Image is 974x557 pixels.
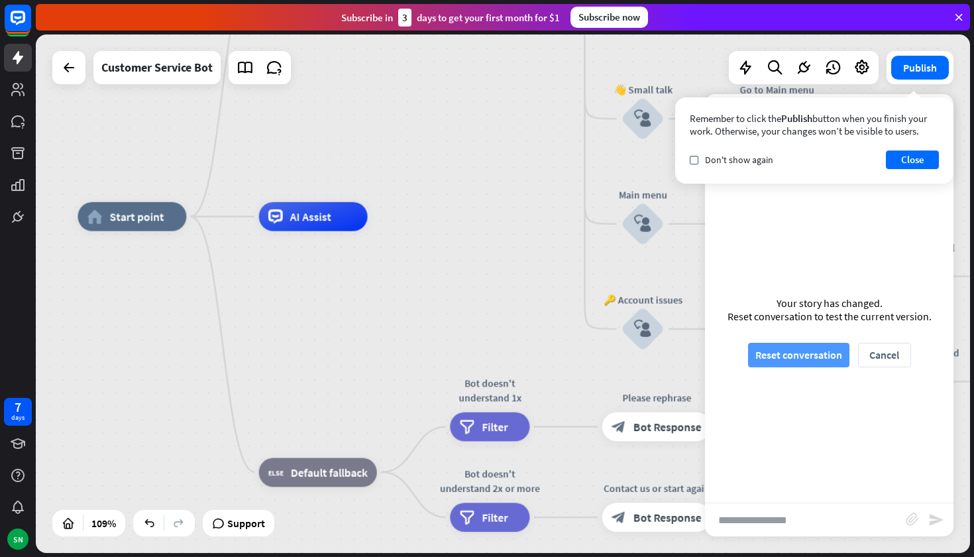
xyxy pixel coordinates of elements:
[690,112,939,137] div: Remember to click the button when you finish your work. Otherwise, your changes won’t be visible ...
[101,51,213,84] div: Customer Service Bot
[712,82,842,97] div: Go to Main menu
[781,112,812,125] span: Publish
[634,110,651,127] i: block_user_input
[341,9,560,27] div: Subscribe in days to get your first month for $1
[482,510,508,525] span: Filter
[612,420,626,434] i: block_bot_response
[634,320,651,338] i: block_user_input
[11,413,25,422] div: days
[599,292,686,307] div: 🔑 Account issues
[591,481,722,496] div: Contact us or start again
[599,82,686,97] div: 👋 Small talk
[612,510,626,525] i: block_bot_response
[459,510,474,525] i: filter
[15,401,21,413] div: 7
[591,391,722,405] div: Please rephrase
[398,9,411,27] div: 3
[906,513,919,526] i: block_attachment
[882,345,969,360] div: Reset password
[87,513,120,534] div: 109%
[728,296,932,310] div: Your story has changed.
[858,343,911,367] button: Cancel
[633,420,702,434] span: Bot Response
[439,467,541,496] div: Bot doesn't understand 2x or more
[891,56,949,80] button: Publish
[705,154,773,166] span: Don't show again
[459,420,474,434] i: filter
[109,210,164,224] span: Start point
[87,210,103,224] i: home_2
[227,513,265,534] span: Support
[634,215,651,232] i: block_user_input
[291,465,368,479] span: Default fallback
[482,420,508,434] span: Filter
[599,188,686,202] div: Main menu
[11,5,50,45] button: Open LiveChat chat widget
[633,510,702,525] span: Bot Response
[268,465,284,479] i: block_fallback
[886,151,939,169] button: Close
[928,512,944,528] i: send
[439,376,541,405] div: Bot doesn't understand 1x
[748,343,849,367] button: Reset conversation
[728,310,932,323] div: Reset conversation to test the current version.
[290,210,331,224] span: AI Assist
[882,240,969,255] div: Change email
[570,7,648,28] div: Subscribe now
[4,398,32,426] a: 7 days
[7,528,28,550] div: SN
